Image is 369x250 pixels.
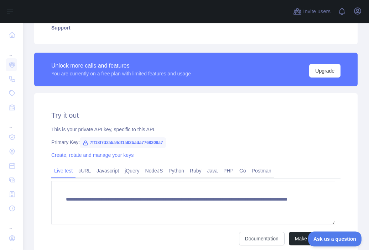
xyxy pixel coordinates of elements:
[303,7,331,16] span: Invite users
[187,165,204,176] a: Ruby
[308,232,362,246] iframe: Toggle Customer Support
[6,115,17,129] div: ...
[292,6,332,17] button: Invite users
[289,232,341,245] button: Make test request
[94,165,122,176] a: Javascript
[51,139,341,146] div: Primary Key:
[51,165,76,176] a: Live test
[43,20,349,36] a: Support
[51,70,191,77] div: You are currently on a free plan with limited features and usage
[122,165,142,176] a: jQuery
[166,165,187,176] a: Python
[237,165,249,176] a: Go
[6,216,17,230] div: ...
[51,126,341,133] div: This is your private API key, specific to this API.
[80,137,166,148] span: 7ff18f7d2a5a4df1a92bada7768209a7
[309,64,341,78] button: Upgrade
[142,165,166,176] a: NodeJS
[220,165,237,176] a: PHP
[51,110,341,120] h2: Try it out
[239,232,285,245] a: Documentation
[51,62,191,70] div: Unlock more calls and features
[204,165,221,176] a: Java
[6,43,17,57] div: ...
[51,152,134,158] a: Create, rotate and manage your keys
[249,165,274,176] a: Postman
[76,165,94,176] a: cURL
